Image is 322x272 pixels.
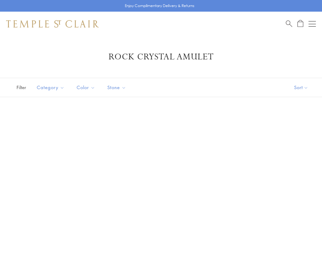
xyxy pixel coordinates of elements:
[280,78,322,97] button: Show sort by
[297,20,303,28] a: Open Shopping Bag
[103,81,131,94] button: Stone
[125,3,194,9] p: Enjoy Complimentary Delivery & Returns
[15,51,307,62] h1: Rock Crystal Amulet
[34,84,69,91] span: Category
[6,20,99,28] img: Temple St. Clair
[74,84,100,91] span: Color
[104,84,131,91] span: Stone
[309,20,316,28] button: Open navigation
[72,81,100,94] button: Color
[286,20,292,28] a: Search
[32,81,69,94] button: Category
